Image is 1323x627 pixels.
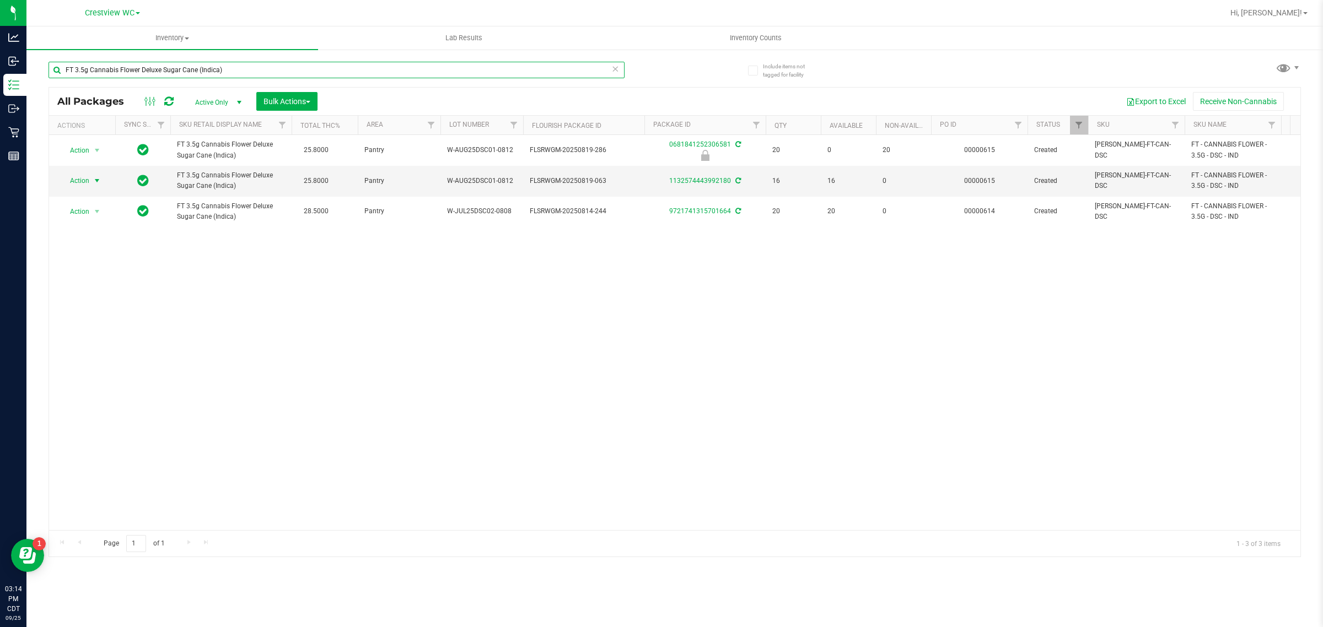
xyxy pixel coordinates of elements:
span: 20 [883,145,924,155]
button: Export to Excel [1119,92,1193,111]
a: Filter [505,116,523,134]
span: W-AUG25DSC01-0812 [447,176,517,186]
span: Clear [611,62,619,76]
a: Non-Available [885,122,934,129]
a: Filter [1009,116,1028,134]
span: In Sync [137,203,149,219]
span: Lab Results [431,33,497,43]
a: SKU [1097,121,1110,128]
span: Inventory [26,33,318,43]
span: 20 [827,206,869,217]
span: [PERSON_NAME]-FT-CAN-DSC [1095,139,1178,160]
a: 0681841252306581 [669,140,731,148]
a: Flourish Package ID [532,122,601,129]
span: [PERSON_NAME]-FT-CAN-DSC [1095,201,1178,222]
span: [PERSON_NAME]-FT-CAN-DSC [1095,170,1178,191]
span: 16 [772,176,814,186]
button: Bulk Actions [256,92,318,111]
a: Qty [775,122,787,129]
a: Filter [152,116,170,134]
span: All Packages [57,95,135,107]
a: 00000614 [964,207,995,215]
span: 25.8000 [298,173,334,189]
span: FLSRWGM-20250814-244 [530,206,638,217]
span: 0 [883,206,924,217]
span: FT 3.5g Cannabis Flower Deluxe Sugar Cane (Indica) [177,139,285,160]
span: 0 [827,145,869,155]
span: Pantry [364,145,434,155]
span: 20 [772,206,814,217]
a: Filter [1070,116,1088,134]
inline-svg: Inventory [8,79,19,90]
span: 16 [827,176,869,186]
a: Available [830,122,863,129]
span: FLSRWGM-20250819-286 [530,145,638,155]
span: FT - CANNABIS FLOWER - 3.5G - DSC - IND [1191,201,1274,222]
span: 1 - 3 of 3 items [1228,535,1289,552]
a: 9721741315701664 [669,207,731,215]
a: Filter [422,116,440,134]
span: select [90,173,104,188]
a: PO ID [940,121,956,128]
inline-svg: Outbound [8,103,19,114]
a: Filter [273,116,292,134]
span: Action [60,173,90,188]
span: Created [1034,206,1082,217]
span: Sync from Compliance System [734,140,741,148]
span: FT - CANNABIS FLOWER - 3.5G - DSC - IND [1191,139,1274,160]
span: W-JUL25DSC02-0808 [447,206,517,217]
a: Filter [1263,116,1281,134]
a: Package ID [653,121,691,128]
span: Sync from Compliance System [734,177,741,185]
div: Actions [57,122,111,129]
inline-svg: Inbound [8,56,19,67]
span: FLSRWGM-20250819-063 [530,176,638,186]
input: Search Package ID, Item Name, SKU, Lot or Part Number... [49,62,625,78]
span: In Sync [137,142,149,158]
span: select [90,204,104,219]
a: SKU Name [1193,121,1227,128]
inline-svg: Analytics [8,32,19,43]
p: 09/25 [5,614,21,622]
button: Receive Non-Cannabis [1193,92,1284,111]
span: Created [1034,176,1082,186]
a: Inventory Counts [610,26,901,50]
span: Action [60,143,90,158]
p: 03:14 PM CDT [5,584,21,614]
span: Crestview WC [85,8,135,18]
span: 25.8000 [298,142,334,158]
span: Page of 1 [94,535,174,552]
iframe: Resource center [11,539,44,572]
span: 0 [883,176,924,186]
span: Created [1034,145,1082,155]
span: FT 3.5g Cannabis Flower Deluxe Sugar Cane (Indica) [177,170,285,191]
a: Total THC% [300,122,340,129]
iframe: Resource center unread badge [33,537,46,550]
span: Inventory Counts [715,33,797,43]
input: 1 [126,535,146,552]
span: select [90,143,104,158]
a: 00000615 [964,177,995,185]
a: Filter [747,116,766,134]
span: Pantry [364,176,434,186]
span: Include items not tagged for facility [763,62,818,79]
a: 00000615 [964,146,995,154]
a: 1132574443992180 [669,177,731,185]
a: Inventory [26,26,318,50]
span: W-AUG25DSC01-0812 [447,145,517,155]
span: In Sync [137,173,149,188]
span: Pantry [364,206,434,217]
span: Hi, [PERSON_NAME]! [1230,8,1302,17]
a: Status [1036,121,1060,128]
span: 20 [772,145,814,155]
a: Filter [1166,116,1185,134]
a: Sync Status [124,121,166,128]
a: Lab Results [318,26,610,50]
a: SKU Retail Display Name [179,121,262,128]
span: FT 3.5g Cannabis Flower Deluxe Sugar Cane (Indica) [177,201,285,222]
span: 28.5000 [298,203,334,219]
span: FT - CANNABIS FLOWER - 3.5G - DSC - IND [1191,170,1274,191]
span: Action [60,204,90,219]
inline-svg: Reports [8,150,19,161]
